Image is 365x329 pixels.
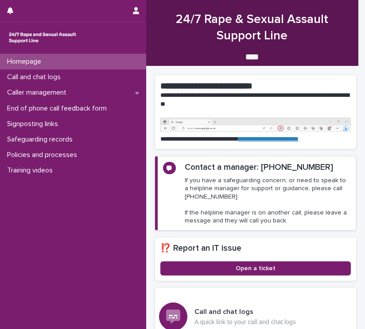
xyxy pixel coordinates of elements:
p: Homepage [4,57,48,66]
img: https%3A%2F%2Fcdn.document360.io%2F0deca9d6-0dac-4e56-9e8f-8d9979bfce0e%2FImages%2FDocumentation%... [160,118,351,132]
h3: Call and chat logs [194,307,296,317]
h1: 24/7 Rape & Sexual Assault Support Line [155,11,349,44]
p: If you have a safeguarding concern, or need to speak to a helpline manager for support or guidanc... [185,176,350,225]
h2: ⁉️ Report an IT issue [160,243,351,254]
a: Open a ticket [160,261,351,275]
p: A quick link to your call and chat logs [194,318,296,326]
p: Call and chat logs [4,73,68,81]
span: Open a ticket [236,265,276,272]
p: Signposting links [4,120,65,128]
p: Safeguarding records [4,135,80,144]
p: Caller management [4,88,74,97]
p: Training videos [4,166,60,175]
img: rhQMoQhaT3yELyF149Cw [7,29,78,46]
p: Policies and processes [4,151,84,159]
h2: Contact a manager: [PHONE_NUMBER] [185,162,333,173]
p: End of phone call feedback form [4,104,114,113]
